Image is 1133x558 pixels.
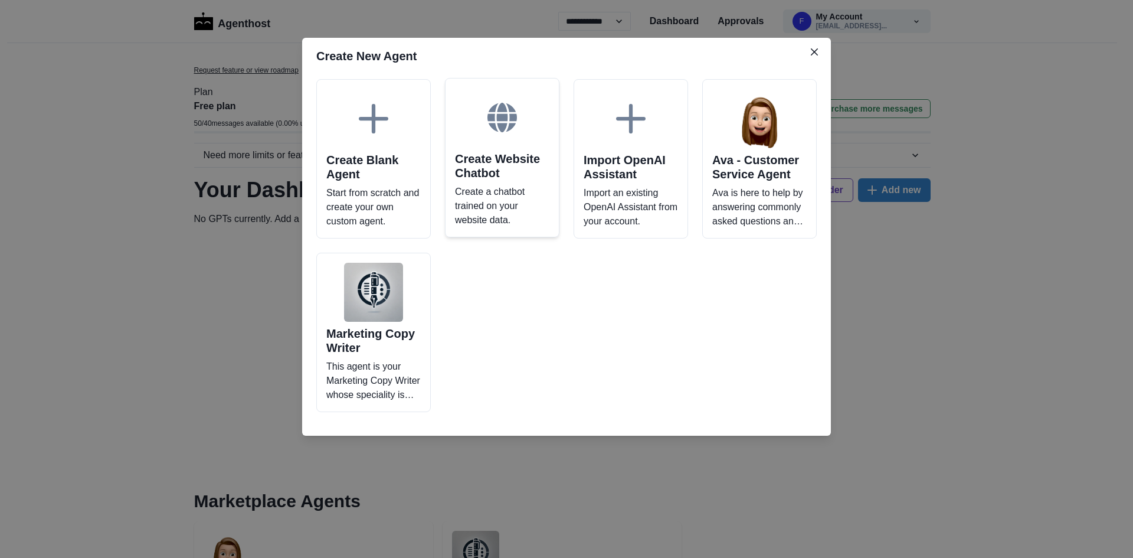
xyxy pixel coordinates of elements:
[455,152,549,180] h2: Create Website Chatbot
[326,327,421,355] h2: Marketing Copy Writer
[584,153,678,181] h2: Import OpenAI Assistant
[455,185,549,227] p: Create a chatbot trained on your website data.
[712,186,807,229] p: Ava is here to help by answering commonly asked questions and more!
[326,153,421,181] h2: Create Blank Agent
[302,38,831,74] header: Create New Agent
[712,153,807,181] h2: Ava - Customer Service Agent
[805,43,824,61] button: Close
[730,89,789,148] img: Ava - Customer Service Agent
[584,186,678,229] p: Import an existing OpenAI Assistant from your account.
[344,263,403,322] img: Marketing Copy Writer
[326,360,421,402] p: This agent is your Marketing Copy Writer whose speciality is helping you craft copy that speaks t...
[326,186,421,229] p: Start from scratch and create your own custom agent.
